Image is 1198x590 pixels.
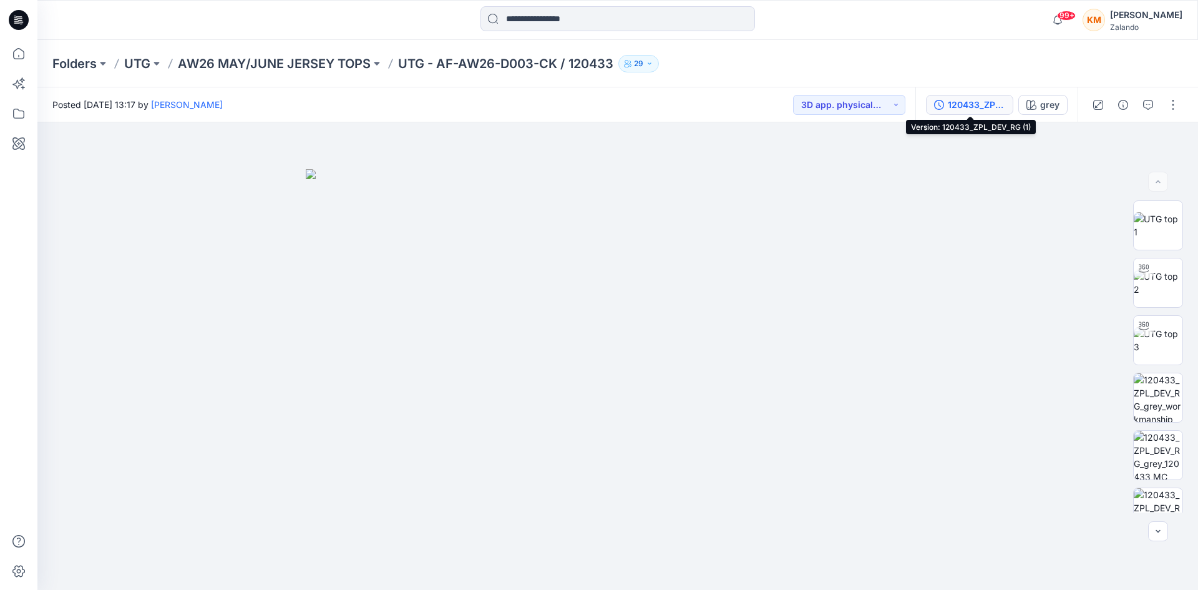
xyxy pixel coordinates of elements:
[1134,431,1182,479] img: 120433_ZPL_DEV_RG_grey_120433 MC
[1134,327,1182,353] img: UTG top 3
[1083,9,1105,31] div: KM
[1134,488,1182,537] img: 120433_ZPL_DEV_RG_grey_120433 patterns
[948,98,1005,112] div: 120433_ZPL_DEV_RG (1)
[1134,212,1182,238] img: UTG top 1
[151,99,223,110] a: [PERSON_NAME]
[1040,98,1059,112] div: grey
[1134,270,1182,296] img: UTG top 2
[52,55,97,72] a: Folders
[1057,11,1076,21] span: 99+
[1110,7,1182,22] div: [PERSON_NAME]
[52,98,223,111] span: Posted [DATE] 13:17 by
[1113,95,1133,115] button: Details
[618,55,659,72] button: 29
[1134,373,1182,422] img: 120433_ZPL_DEV_RG_grey_workmanship
[926,95,1013,115] button: 120433_ZPL_DEV_RG (1)
[1018,95,1068,115] button: grey
[124,55,150,72] a: UTG
[634,57,643,71] p: 29
[398,55,613,72] p: UTG - AF-AW26-D003-CK / 120433
[178,55,371,72] a: AW26 MAY/JUNE JERSEY TOPS
[1110,22,1182,32] div: Zalando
